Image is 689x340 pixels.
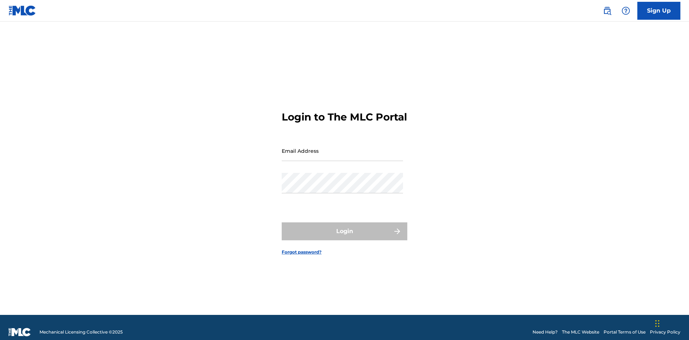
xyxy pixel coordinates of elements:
a: Forgot password? [282,249,322,255]
div: Drag [655,313,660,334]
div: Help [619,4,633,18]
a: Portal Terms of Use [604,329,646,335]
iframe: Chat Widget [653,306,689,340]
a: Public Search [600,4,614,18]
a: Sign Up [637,2,680,20]
img: help [622,6,630,15]
img: MLC Logo [9,5,36,16]
a: Need Help? [533,329,558,335]
img: search [603,6,611,15]
img: logo [9,328,31,336]
a: The MLC Website [562,329,599,335]
span: Mechanical Licensing Collective © 2025 [39,329,123,335]
h3: Login to The MLC Portal [282,111,407,123]
a: Privacy Policy [650,329,680,335]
